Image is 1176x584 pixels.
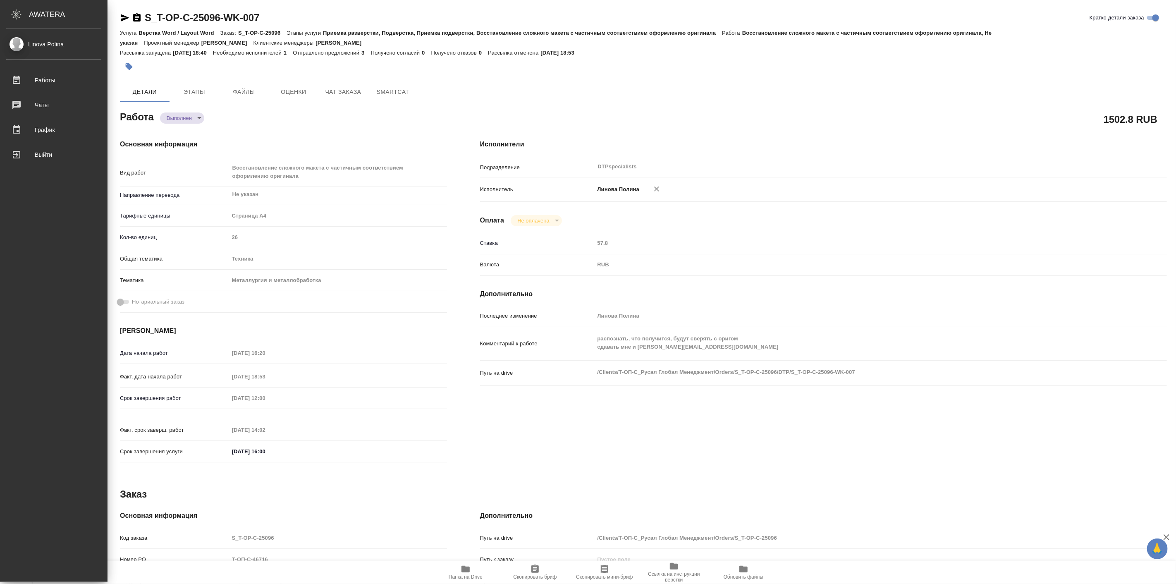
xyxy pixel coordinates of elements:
[595,553,1110,565] input: Пустое поле
[648,180,666,198] button: Удалить исполнителя
[480,185,595,194] p: Исполнитель
[120,394,229,402] p: Срок завершения работ
[2,144,105,165] a: Выйти
[274,87,313,97] span: Оценки
[132,13,142,23] button: Скопировать ссылку
[120,255,229,263] p: Общая тематика
[449,574,483,580] span: Папка на Drive
[480,555,595,564] p: Путь к заказу
[480,261,595,269] p: Валюта
[144,40,201,46] p: Проектный менеджер
[224,87,264,97] span: Файлы
[120,555,229,564] p: Номер РО
[238,30,287,36] p: S_T-OP-C-25096
[480,215,504,225] h4: Оплата
[120,349,229,357] p: Дата начала работ
[511,215,562,226] div: Выполнен
[287,30,323,36] p: Этапы услуги
[480,369,595,377] p: Путь на drive
[6,148,101,161] div: Выйти
[120,139,447,149] h4: Основная информация
[120,426,229,434] p: Факт. срок заверш. работ
[120,57,138,76] button: Добавить тэг
[639,561,709,584] button: Ссылка на инструкции верстки
[1104,112,1157,126] h2: 1502.8 RUB
[120,212,229,220] p: Тарифные единицы
[229,392,301,404] input: Пустое поле
[595,185,640,194] p: Линова Полина
[595,310,1110,322] input: Пустое поле
[576,574,633,580] span: Скопировать мини-бриф
[132,298,184,306] span: Нотариальный заказ
[371,50,422,56] p: Получено согласий
[323,30,722,36] p: Приемка разверстки, Подверстка, Приемка подверстки, Восстановление сложного макета с частичным со...
[6,40,101,49] div: Linova Polina
[431,50,479,56] p: Получено отказов
[1147,539,1168,559] button: 🙏
[422,50,431,56] p: 0
[120,534,229,542] p: Код заказа
[284,50,293,56] p: 1
[120,13,130,23] button: Скопировать ссылку для ЯМессенджера
[229,252,447,266] div: Техника
[480,312,595,320] p: Последнее изменение
[2,95,105,115] a: Чаты
[479,50,488,56] p: 0
[120,233,229,242] p: Кол-во единиц
[120,276,229,285] p: Тематика
[164,115,194,122] button: Выполнен
[229,532,447,544] input: Пустое поле
[595,365,1110,379] textarea: /Clients/Т-ОП-С_Русал Глобал Менеджмент/Orders/S_T-OP-C-25096/DTP/S_T-OP-C-25096-WK-007
[488,50,540,56] p: Рассылка отменена
[361,50,370,56] p: 3
[120,488,147,501] h2: Заказ
[120,30,139,36] p: Услуга
[220,30,238,36] p: Заказ:
[515,217,552,224] button: Не оплачена
[722,30,742,36] p: Работа
[229,424,301,436] input: Пустое поле
[480,239,595,247] p: Ставка
[229,273,447,287] div: Металлургия и металлобработка
[1090,14,1144,22] span: Кратко детали заказа
[595,258,1110,272] div: RUB
[229,209,447,223] div: Страница А4
[316,40,368,46] p: [PERSON_NAME]
[293,50,361,56] p: Отправлено предложений
[513,574,557,580] span: Скопировать бриф
[595,237,1110,249] input: Пустое поле
[120,169,229,177] p: Вид работ
[2,70,105,91] a: Работы
[120,511,447,521] h4: Основная информация
[6,99,101,111] div: Чаты
[229,347,301,359] input: Пустое поле
[120,191,229,199] p: Направление перевода
[6,74,101,86] div: Работы
[174,87,214,97] span: Этапы
[480,139,1167,149] h4: Исполнители
[480,511,1167,521] h4: Дополнительно
[201,40,253,46] p: [PERSON_NAME]
[125,87,165,97] span: Детали
[120,326,447,336] h4: [PERSON_NAME]
[595,532,1110,544] input: Пустое поле
[724,574,764,580] span: Обновить файлы
[595,332,1110,354] textarea: распознать, что получится, будут сверять с оригом сдавать мне и [PERSON_NAME][EMAIL_ADDRESS][DOMA...
[213,50,284,56] p: Необходимо исполнителей
[229,445,301,457] input: ✎ Введи что-нибудь
[160,112,204,124] div: Выполнен
[120,373,229,381] p: Факт. дата начала работ
[229,371,301,383] input: Пустое поле
[229,231,447,243] input: Пустое поле
[431,561,500,584] button: Папка на Drive
[709,561,778,584] button: Обновить файлы
[644,571,704,583] span: Ссылка на инструкции верстки
[29,6,108,23] div: AWATERA
[139,30,220,36] p: Верстка Word / Layout Word
[480,289,1167,299] h4: Дополнительно
[229,553,447,565] input: Пустое поле
[500,561,570,584] button: Скопировать бриф
[253,40,316,46] p: Клиентские менеджеры
[120,448,229,456] p: Срок завершения услуги
[323,87,363,97] span: Чат заказа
